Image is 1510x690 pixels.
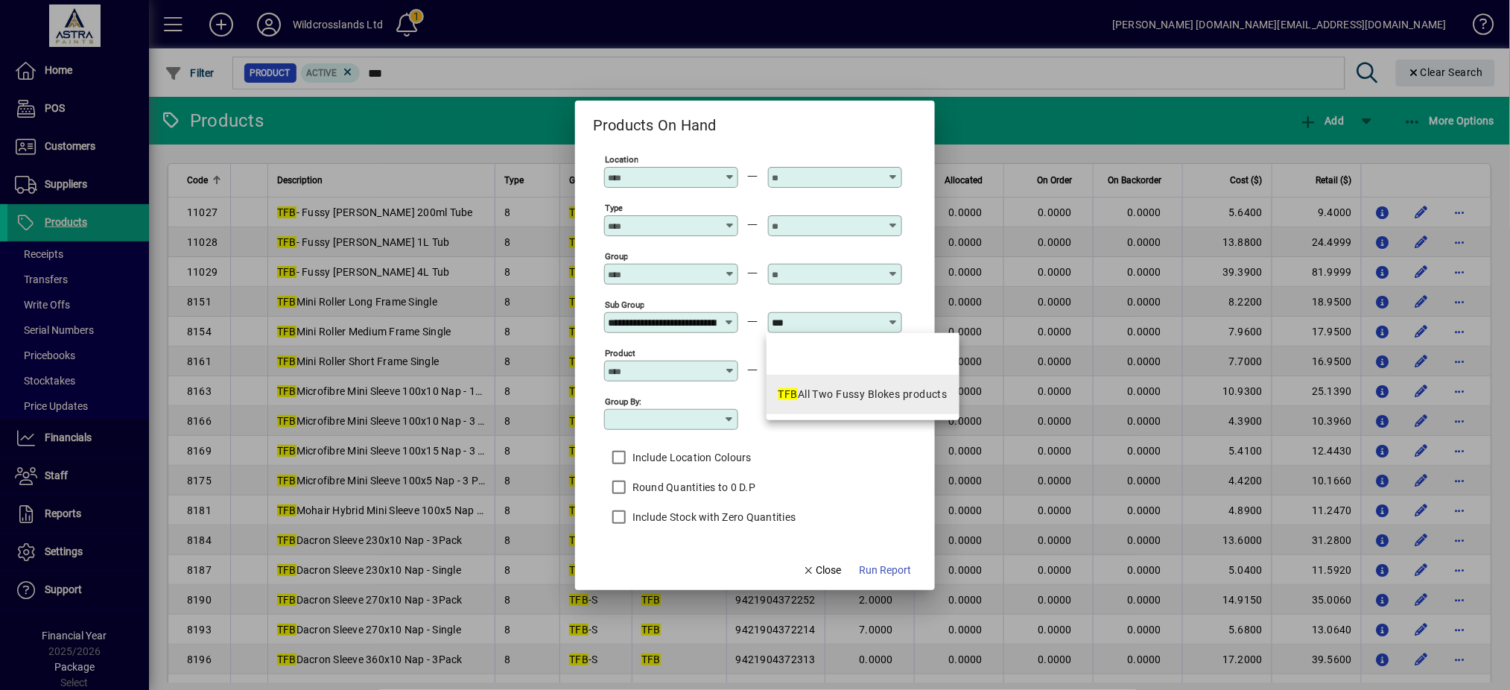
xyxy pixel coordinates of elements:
[797,557,848,584] button: Close
[605,250,628,261] mat-label: Group
[778,387,948,402] div: All Two Fussy Blokes products
[767,375,959,414] mat-option: TFB All Two Fussy Blokes products
[853,557,917,584] button: Run Report
[575,101,735,137] h2: Products On Hand
[629,450,752,465] label: Include Location Colours
[605,347,635,358] mat-label: Product
[605,396,641,406] mat-label: Group by:
[778,388,798,400] em: TFB
[605,202,623,212] mat-label: Type
[629,510,796,525] label: Include Stock with Zero Quantities
[629,480,755,495] label: Round Quantities to 0 D.P
[605,153,638,164] mat-label: Location
[803,563,842,578] span: Close
[859,563,911,578] span: Run Report
[605,299,644,309] mat-label: Sub Group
